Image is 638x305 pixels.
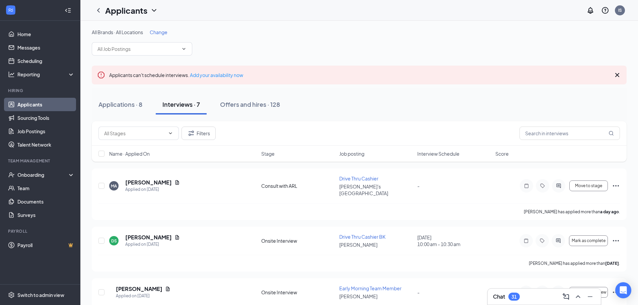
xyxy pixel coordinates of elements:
h3: Chat [493,293,505,300]
div: Onboarding [17,171,69,178]
a: Sourcing Tools [17,111,75,125]
a: Messages [17,41,75,54]
b: [DATE] [605,261,619,266]
svg: Notifications [586,6,594,14]
a: Add your availability now [190,72,243,78]
span: Early Morning Team Member [339,285,402,291]
div: Switch to admin view [17,292,64,298]
p: [PERSON_NAME] has applied more than . [529,260,620,266]
input: Search in interviews [519,127,620,140]
svg: Ellipses [612,288,620,296]
svg: UserCheck [8,171,15,178]
a: Home [17,27,75,41]
svg: Analysis [8,71,15,78]
svg: Note [522,238,530,243]
span: All Brands · All Locations [92,29,143,35]
a: Job Postings [17,125,75,138]
button: Move to stage [569,180,608,191]
a: Scheduling [17,54,75,68]
div: DS [111,238,117,244]
span: - [417,289,420,295]
svg: Cross [613,71,621,79]
a: PayrollCrown [17,238,75,252]
a: Team [17,181,75,195]
div: MA [111,183,117,189]
svg: Document [174,235,180,240]
span: Applicants can't schedule interviews. [109,72,243,78]
input: All Job Postings [97,45,179,53]
a: Talent Network [17,138,75,151]
div: Applied on [DATE] [116,293,170,299]
svg: ActiveChat [555,183,563,188]
div: Open Intercom Messenger [615,282,631,298]
svg: Settings [8,292,15,298]
div: Interviews · 7 [162,100,200,108]
div: Payroll [8,228,73,234]
span: 10:00 am - 10:30 am [417,241,491,247]
div: Offers and hires · 128 [220,100,280,108]
div: 31 [511,294,517,300]
button: Schedule interview [569,287,608,298]
p: [PERSON_NAME] has applied more than . [524,209,620,215]
div: Consult with ARL [261,182,335,189]
button: Minimize [585,291,595,302]
svg: Tag [538,238,546,243]
div: Reporting [17,71,75,78]
span: Name · Applied On [109,150,150,157]
span: Change [150,29,167,35]
span: - [417,183,420,189]
svg: ComposeMessage [562,293,570,301]
div: IS [618,7,622,13]
div: Onsite Interview [261,289,335,296]
div: Applied on [DATE] [125,186,180,193]
div: Hiring [8,88,73,93]
input: All Stages [104,130,165,137]
div: Applied on [DATE] [125,241,180,248]
div: Team Management [8,158,73,164]
span: Move to stage [575,183,602,188]
div: Applications · 8 [98,100,142,108]
svg: ChevronDown [181,46,187,52]
svg: Ellipses [612,182,620,190]
svg: Error [97,71,105,79]
div: [DATE] [417,234,491,247]
button: Mark as complete [569,235,608,246]
svg: ChevronDown [168,131,173,136]
svg: Note [522,183,530,188]
svg: Filter [187,129,195,137]
svg: MagnifyingGlass [609,131,614,136]
svg: Collapse [65,7,71,14]
span: Interview Schedule [417,150,459,157]
b: a day ago [600,209,619,214]
svg: Document [174,180,180,185]
h5: [PERSON_NAME] [125,234,172,241]
svg: WorkstreamLogo [7,7,14,13]
svg: ChevronUp [574,293,582,301]
h5: [PERSON_NAME] [125,179,172,186]
button: ChevronUp [573,291,583,302]
svg: Document [165,286,170,292]
svg: ActiveChat [554,238,562,243]
span: Score [495,150,509,157]
p: [PERSON_NAME] [339,241,413,248]
svg: ChevronLeft [94,6,102,14]
span: Stage [261,150,275,157]
svg: Minimize [586,293,594,301]
p: [PERSON_NAME] [339,293,413,300]
a: Surveys [17,208,75,222]
svg: Tag [539,183,547,188]
svg: ChevronDown [150,6,158,14]
div: Onsite Interview [261,237,335,244]
span: Drive Thru Cashier [339,175,378,181]
span: Mark as complete [572,238,606,243]
span: Job posting [339,150,364,157]
svg: Ellipses [612,237,620,245]
svg: QuestionInfo [601,6,609,14]
h5: [PERSON_NAME] [116,285,162,293]
button: ComposeMessage [561,291,571,302]
p: [PERSON_NAME]'s [GEOGRAPHIC_DATA] [339,183,413,197]
a: Applicants [17,98,75,111]
button: Filter Filters [182,127,216,140]
a: Documents [17,195,75,208]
